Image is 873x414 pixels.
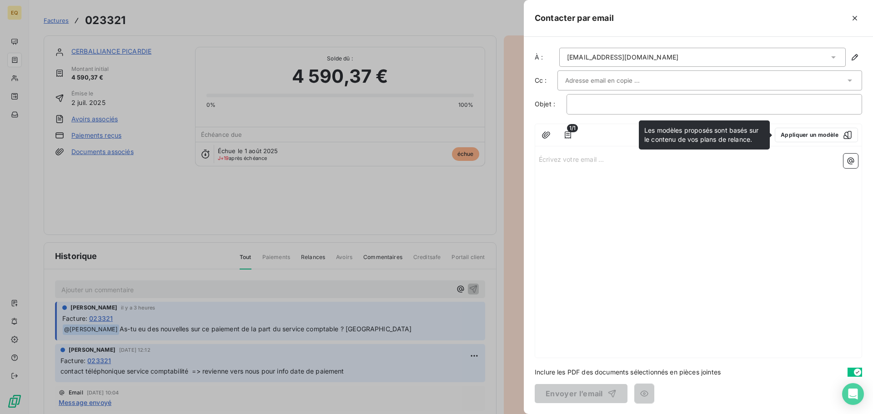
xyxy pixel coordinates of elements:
[535,53,557,62] label: À :
[535,12,614,25] h5: Contacter par email
[535,384,627,403] button: Envoyer l’email
[565,74,663,87] input: Adresse email en copie ...
[644,126,758,143] span: Les modèles proposés sont basés sur le contenu de vos plans de relance.
[842,383,864,405] div: Open Intercom Messenger
[567,53,678,62] div: [EMAIL_ADDRESS][DOMAIN_NAME]
[775,128,858,142] button: Appliquer un modèle
[535,100,555,108] span: Objet :
[567,124,578,132] span: 1/1
[535,367,721,377] span: Inclure les PDF des documents sélectionnés en pièces jointes
[535,76,557,85] label: Cc :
